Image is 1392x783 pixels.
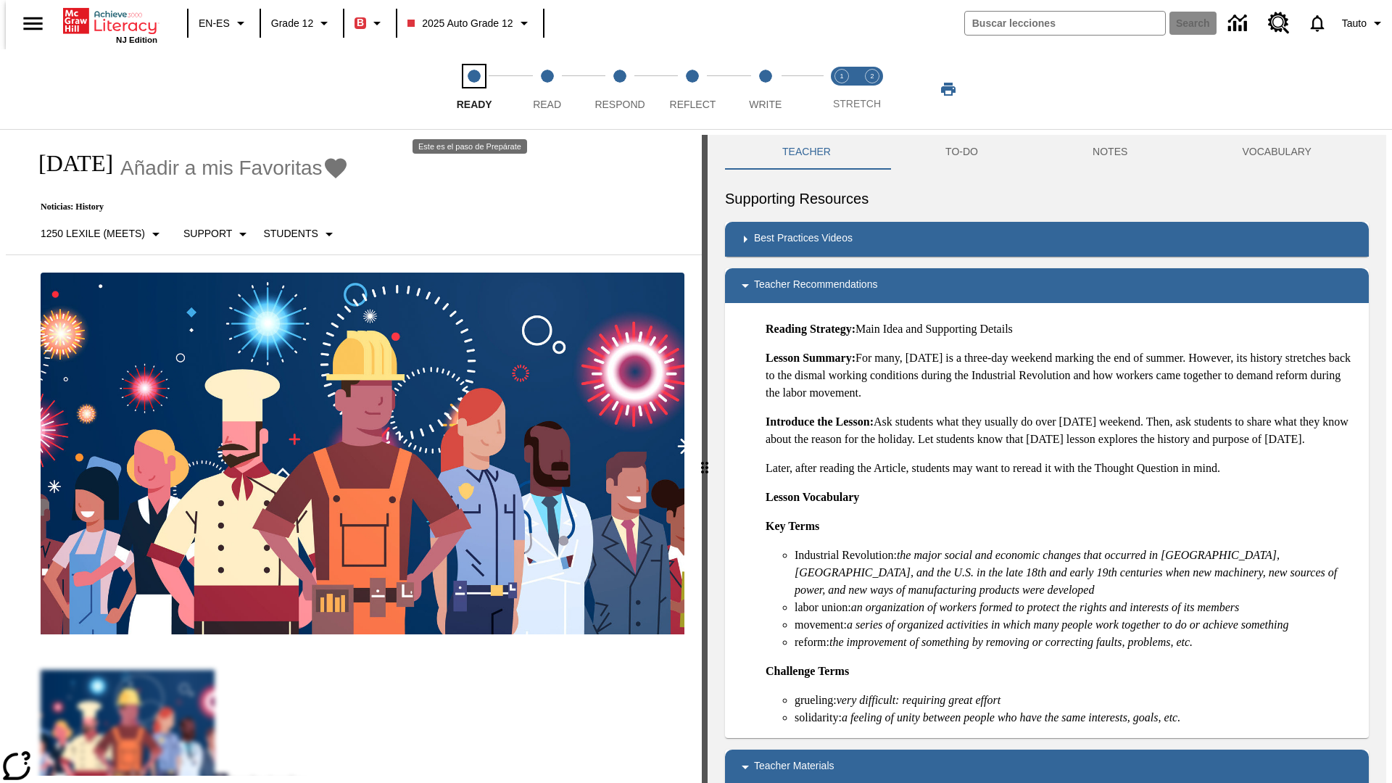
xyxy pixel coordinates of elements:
p: Best Practices Videos [754,231,853,248]
p: For many, [DATE] is a three-day weekend marking the end of summer. However, its history stretches... [766,349,1357,402]
p: Students [263,226,318,241]
span: Write [749,99,782,110]
button: Perfil/Configuración [1336,10,1392,36]
a: Centro de recursos, Se abrirá en una pestaña nueva. [1259,4,1298,43]
button: Boost El color de la clase es rojo. Cambiar el color de la clase. [349,10,391,36]
p: Noticias: History [23,202,349,212]
button: Seleccione Lexile, 1250 Lexile (Meets) [35,221,170,247]
span: Añadir a mis Favoritas [120,157,323,180]
p: Teacher Materials [754,758,834,776]
button: Imprimir [925,76,971,102]
span: NJ Edition [116,36,157,44]
p: Ask students what they usually do over [DATE] weekend. Then, ask students to share what they know... [766,413,1357,448]
span: Reflect [670,99,716,110]
em: the major social and economic changes that occurred in [GEOGRAPHIC_DATA], [GEOGRAPHIC_DATA], and ... [795,549,1337,596]
li: Industrial Revolution: [795,547,1357,599]
button: Language: EN-ES, Selecciona un idioma [193,10,255,36]
button: VOCABULARY [1185,135,1369,170]
span: Respond [594,99,645,110]
em: a series of organized activities in which many people work together to do or achieve something [847,618,1289,631]
h6: Supporting Resources [725,187,1369,210]
span: Read [533,99,561,110]
em: a feeling of unity between people who have the same interests, goals, etc. [842,711,1180,724]
p: 1250 Lexile (Meets) [41,226,145,241]
button: Grado: Grade 12, Elige un grado [265,10,339,36]
div: Pulsa la tecla de intro o la barra espaciadora y luego presiona las flechas de derecha e izquierd... [702,135,708,783]
strong: Introduce the Lesson: [766,415,874,428]
button: Añadir a mis Favoritas - Día del Trabajo [120,155,349,181]
p: Later, after reading the Article, students may want to reread it with the Thought Question in mind. [766,460,1357,477]
button: Respond step 3 of 5 [578,49,662,129]
img: A banner with a blue background shows an illustrated row of diverse men and women dressed in clot... [41,273,684,635]
li: movement: [795,616,1357,634]
button: Stretch Read step 1 of 2 [821,49,863,129]
button: NOTES [1035,135,1185,170]
button: Stretch Respond step 2 of 2 [851,49,893,129]
div: reading [6,135,702,776]
a: Notificaciones [1298,4,1336,42]
span: Ready [457,99,492,110]
span: B [357,14,364,32]
li: solidarity: [795,709,1357,726]
button: Tipo de apoyo, Support [178,221,257,247]
em: the improvement of something by removing or correcting faults, problems, etc. [829,636,1193,648]
strong: Lesson Summary: [766,352,855,364]
button: TO-DO [888,135,1035,170]
button: Ready step 1 of 5 [432,49,516,129]
p: Teacher Recommendations [754,277,877,294]
div: Teacher Recommendations [725,268,1369,303]
li: grueling: [795,692,1357,709]
li: labor union: [795,599,1357,616]
em: an organization of workers formed to protect the rights and interests of its members [851,601,1240,613]
span: EN-ES [199,16,230,31]
div: Este es el paso de Prepárate [413,139,527,154]
em: very difficult: requiring great effort [837,694,1000,706]
button: Seleccionar estudiante [257,221,343,247]
strong: Reading Strategy: [766,323,855,335]
button: Write step 5 of 5 [724,49,808,129]
text: 2 [870,72,874,80]
div: Instructional Panel Tabs [725,135,1369,170]
p: Main Idea and Supporting Details [766,320,1357,338]
p: Support [183,226,232,241]
button: Abrir el menú lateral [12,2,54,45]
button: Class: 2025 Auto Grade 12, Selecciona una clase [402,10,538,36]
text: 1 [840,72,843,80]
input: search field [965,12,1165,35]
span: Grade 12 [271,16,313,31]
strong: Challenge Terms [766,665,849,677]
strong: Lesson Vocabulary [766,491,859,503]
li: reform: [795,634,1357,651]
button: Read step 2 of 5 [505,49,589,129]
button: Reflect step 4 of 5 [650,49,734,129]
span: STRETCH [833,98,881,109]
button: Teacher [725,135,888,170]
div: activity [708,135,1386,783]
span: Tauto [1342,16,1367,31]
span: 2025 Auto Grade 12 [407,16,513,31]
div: Portada [63,5,157,44]
div: Best Practices Videos [725,222,1369,257]
strong: Key Terms [766,520,819,532]
a: Centro de información [1219,4,1259,43]
h1: [DATE] [23,150,113,177]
